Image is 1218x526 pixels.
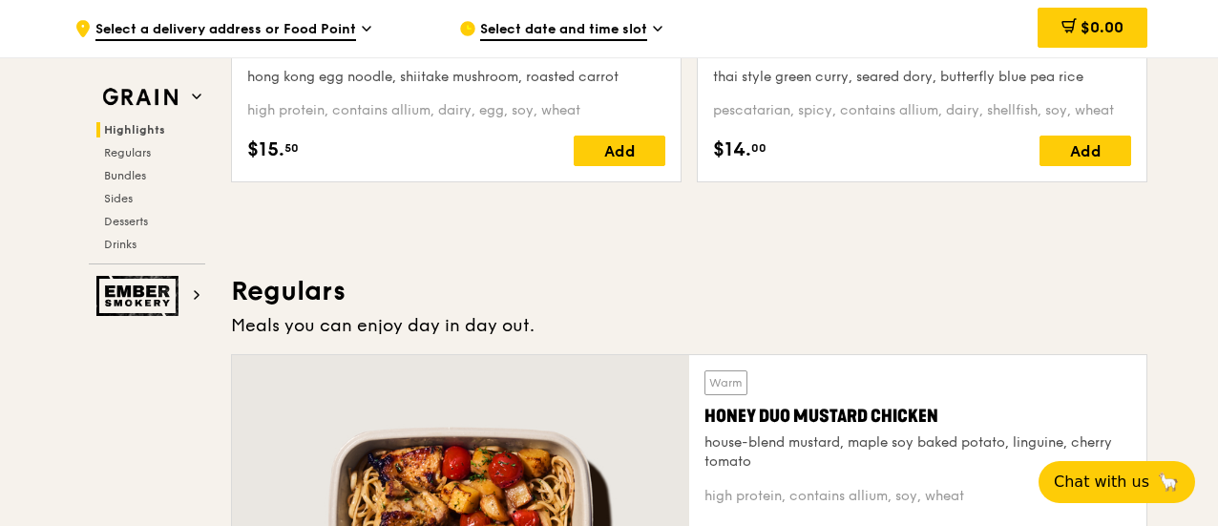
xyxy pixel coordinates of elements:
div: Meals you can enjoy day in day out. [231,312,1147,339]
h3: Regulars [231,274,1147,308]
span: Regulars [104,146,151,159]
div: high protein, contains allium, dairy, egg, soy, wheat [247,101,665,120]
span: Select a delivery address or Food Point [95,20,356,41]
span: Sides [104,192,133,205]
span: Drinks [104,238,136,251]
div: house-blend mustard, maple soy baked potato, linguine, cherry tomato [704,433,1131,472]
div: Honey Duo Mustard Chicken [704,403,1131,430]
div: thai style green curry, seared dory, butterfly blue pea rice [713,68,1131,87]
span: Select date and time slot [480,20,647,41]
span: Chat with us [1054,471,1149,494]
div: pescatarian, spicy, contains allium, dairy, shellfish, soy, wheat [713,101,1131,120]
span: 🦙 [1157,471,1180,494]
img: Grain web logo [96,80,184,115]
span: $0.00 [1081,18,1123,36]
div: Warm [704,370,747,395]
span: 50 [284,140,299,156]
div: Add [1039,136,1131,166]
img: Ember Smokery web logo [96,276,184,316]
span: $14. [713,136,751,164]
span: Highlights [104,123,165,137]
button: Chat with us🦙 [1039,461,1195,503]
span: Bundles [104,169,146,182]
div: hong kong egg noodle, shiitake mushroom, roasted carrot [247,68,665,87]
div: high protein, contains allium, soy, wheat [704,487,1131,506]
span: $15. [247,136,284,164]
span: 00 [751,140,766,156]
div: Add [574,136,665,166]
span: Desserts [104,215,148,228]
